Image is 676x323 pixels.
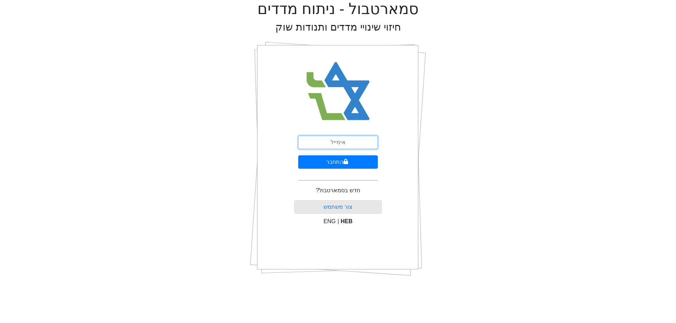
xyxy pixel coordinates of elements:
span: | [337,218,339,224]
span: ENG [324,218,336,224]
button: צור משתמש [294,200,382,214]
span: HEB [341,218,353,224]
p: חדש בסמארטבול? [316,186,360,195]
a: צור משתמש [324,204,352,210]
button: התחבר [298,155,378,169]
input: אימייל [298,136,378,149]
h2: חיזוי שינויי מדדים ותנודות שוק [275,21,401,33]
img: Smart Bull [300,53,376,130]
